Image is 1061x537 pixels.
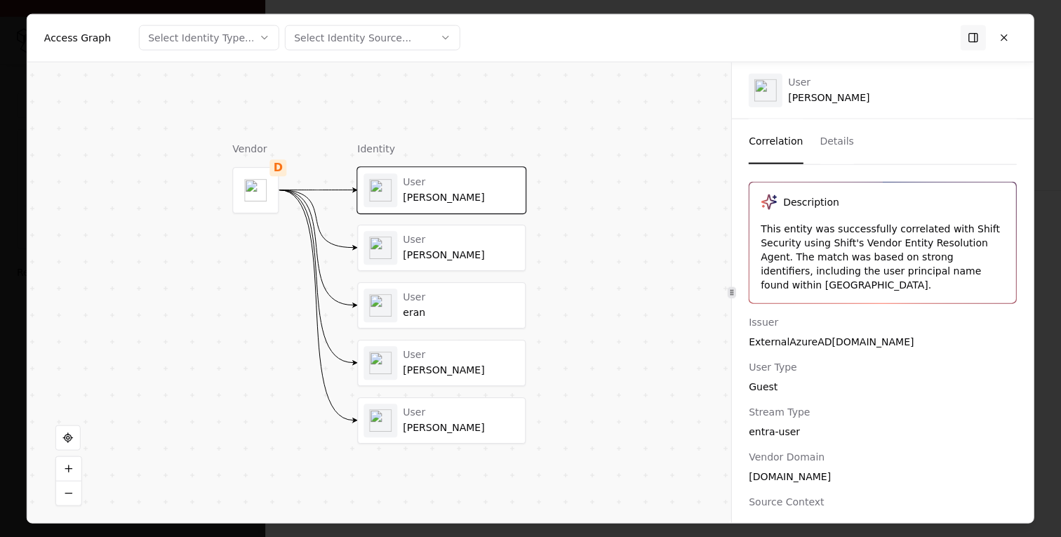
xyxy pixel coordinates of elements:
div: User [403,406,519,419]
div: Stream Type [749,404,1017,418]
div: [DOMAIN_NAME] [749,469,1017,483]
div: [PERSON_NAME] [403,364,519,377]
div: Identity [357,142,526,156]
div: User [788,77,869,89]
div: Guest [749,379,1017,393]
div: Select Identity Type... [148,31,254,45]
div: [PERSON_NAME] [403,192,519,204]
div: entra-user [749,424,1017,438]
div: Source Context [749,494,1017,508]
button: Select Identity Source... [285,25,460,51]
div: User Type [749,359,1017,373]
div: User [403,176,519,189]
div: Vendor [232,142,279,156]
div: Access Graph [44,31,111,45]
div: User [403,234,519,246]
div: ExternalAzureAD [DOMAIN_NAME] [749,334,1017,348]
div: eran [403,307,519,319]
div: User [403,349,519,362]
div: User [403,291,519,304]
div: Description [783,194,839,208]
div: D [269,159,286,176]
div: Issuer [749,314,1017,329]
div: [PERSON_NAME] [403,249,519,262]
div: This entity was successfully correlated with Shift Security using Shift's Vendor Entity Resolutio... [761,221,1005,291]
div: Select Identity Source... [294,31,411,45]
button: Select Identity Type... [139,25,279,51]
button: Details [820,119,854,164]
div: Vendor Domain [749,449,1017,463]
div: [PERSON_NAME] [788,77,869,104]
img: entra [754,79,777,101]
div: [PERSON_NAME] [403,422,519,435]
button: Correlation [749,119,803,164]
